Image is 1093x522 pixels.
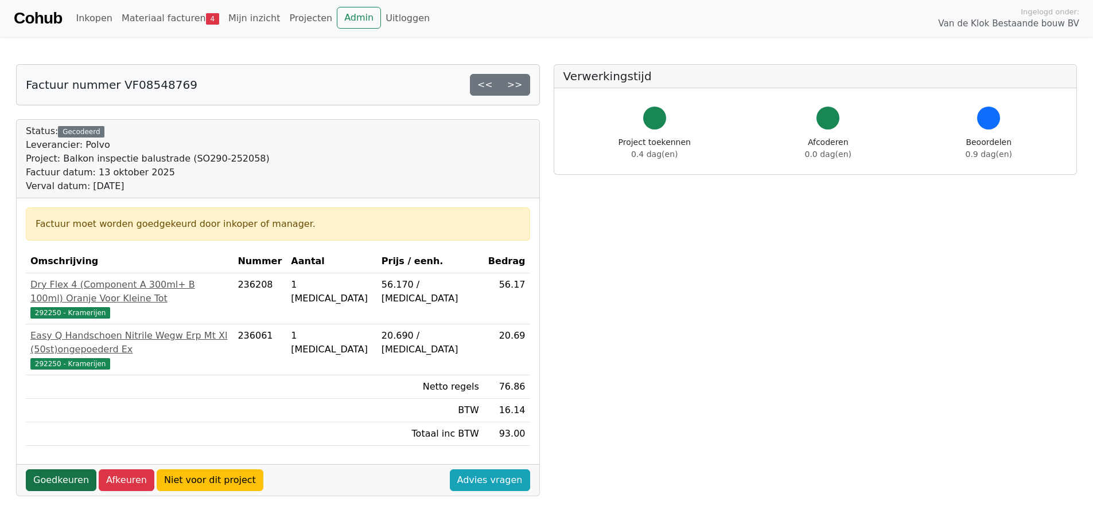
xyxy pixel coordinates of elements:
[484,273,530,324] td: 56.17
[26,250,233,273] th: Omschrijving
[71,7,116,30] a: Inkopen
[233,273,286,324] td: 236208
[377,399,484,422] td: BTW
[26,152,270,166] div: Project: Balkon inspectie balustrade (SO290-252058)
[30,278,228,305] div: Dry Flex 4 (Component A 300ml+ B 100ml) Oranje Voor Kleine Tot
[30,329,228,370] a: Easy Q Handschoen Nitrile Wegw Erp Mt Xl (50st)ongepoederd Ex292250 - Kramerijen
[1021,6,1079,17] span: Ingelogd onder:
[285,7,337,30] a: Projecten
[377,250,484,273] th: Prijs / eenh.
[377,375,484,399] td: Netto regels
[805,136,851,160] div: Afcoderen
[631,150,678,159] span: 0.4 dag(en)
[450,469,530,491] a: Advies vragen
[26,124,270,193] div: Status:
[26,138,270,152] div: Leverancier: Polvo
[30,307,110,319] span: 292250 - Kramerijen
[30,358,110,370] span: 292250 - Kramerijen
[382,278,479,305] div: 56.170 / [MEDICAL_DATA]
[30,278,228,319] a: Dry Flex 4 (Component A 300ml+ B 100ml) Oranje Voor Kleine Tot292250 - Kramerijen
[26,179,270,193] div: Verval datum: [DATE]
[484,399,530,422] td: 16.14
[99,469,154,491] a: Afkeuren
[30,329,228,356] div: Easy Q Handschoen Nitrile Wegw Erp Mt Xl (50st)ongepoederd Ex
[484,324,530,375] td: 20.69
[206,13,219,25] span: 4
[377,422,484,446] td: Totaal inc BTW
[291,329,372,356] div: 1 [MEDICAL_DATA]
[26,469,96,491] a: Goedkeuren
[381,7,434,30] a: Uitloggen
[337,7,381,29] a: Admin
[224,7,285,30] a: Mijn inzicht
[14,5,62,32] a: Cohub
[117,7,224,30] a: Materiaal facturen4
[233,324,286,375] td: 236061
[286,250,376,273] th: Aantal
[291,278,372,305] div: 1 [MEDICAL_DATA]
[58,126,104,138] div: Gecodeerd
[470,74,500,96] a: <<
[26,78,197,92] h5: Factuur nummer VF08548769
[233,250,286,273] th: Nummer
[484,375,530,399] td: 76.86
[26,166,270,179] div: Factuur datum: 13 oktober 2025
[619,136,691,160] div: Project toekennen
[938,17,1079,30] span: Van de Klok Bestaande bouw BV
[563,69,1068,83] h5: Verwerkingstijd
[484,422,530,446] td: 93.00
[382,329,479,356] div: 20.690 / [MEDICAL_DATA]
[157,469,263,491] a: Niet voor dit project
[966,150,1012,159] span: 0.9 dag(en)
[966,136,1012,160] div: Beoordelen
[805,150,851,159] span: 0.0 dag(en)
[484,250,530,273] th: Bedrag
[500,74,530,96] a: >>
[36,217,520,231] div: Factuur moet worden goedgekeurd door inkoper of manager.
